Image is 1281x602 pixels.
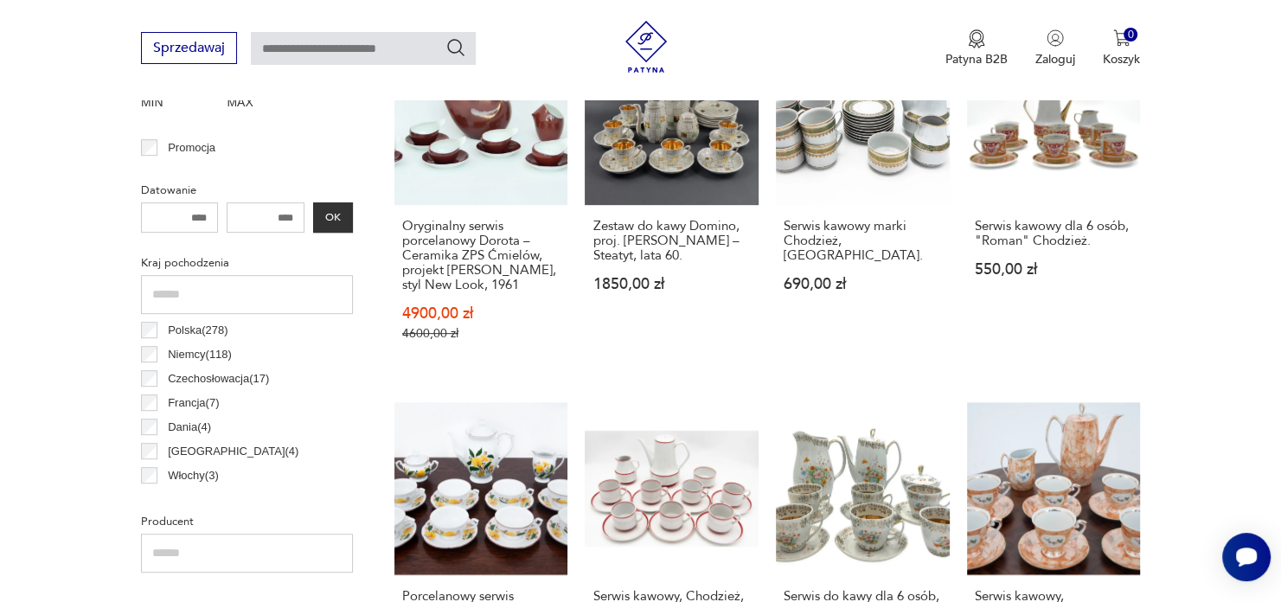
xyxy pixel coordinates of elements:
a: Zestaw do kawy Domino, proj. Ada Chmiel – Steatyt, lata 60.Zestaw do kawy Domino, proj. [PERSON_N... [585,31,759,375]
label: MAX [227,90,304,118]
p: Kraj pochodzenia [141,253,353,272]
a: Sprzedawaj [141,43,237,55]
p: Producent [141,512,353,531]
p: Koszyk [1103,51,1140,67]
p: 4600,00 zł [402,326,560,341]
p: Niemcy ( 118 ) [168,345,232,364]
p: 1850,00 zł [592,277,751,291]
img: Ikona medalu [968,29,985,48]
p: Promocja [168,138,215,157]
h3: Serwis kawowy marki Chodzież, [GEOGRAPHIC_DATA]. [784,219,942,263]
p: Dania ( 4 ) [168,418,211,437]
a: Serwis kawowy marki Chodzież, Polska.Serwis kawowy marki Chodzież, [GEOGRAPHIC_DATA].690,00 zł [776,31,950,375]
h3: Serwis kawowy dla 6 osób, "Roman" Chodzież. [975,219,1133,248]
button: OK [313,202,353,233]
p: 4900,00 zł [402,306,560,321]
p: Polska ( 278 ) [168,321,227,340]
p: Włochy ( 3 ) [168,466,219,485]
p: 550,00 zł [975,262,1133,277]
p: Zaloguj [1035,51,1075,67]
button: 0Koszyk [1103,29,1140,67]
label: MIN [141,90,219,118]
div: 0 [1124,28,1138,42]
button: Zaloguj [1035,29,1075,67]
a: Ikona medaluPatyna B2B [945,29,1008,67]
h3: Oryginalny serwis porcelanowy Dorota – Ceramika ZPS Ćmielów, projekt [PERSON_NAME], styl New Look... [402,219,560,292]
img: Ikonka użytkownika [1047,29,1064,47]
img: Ikona koszyka [1113,29,1130,47]
button: Sprzedawaj [141,32,237,64]
p: [GEOGRAPHIC_DATA] ( 4 ) [168,442,298,461]
img: Patyna - sklep z meblami i dekoracjami vintage [620,21,672,73]
p: 690,00 zł [784,277,942,291]
p: Czechosłowacja ( 17 ) [168,369,269,388]
h3: Zestaw do kawy Domino, proj. [PERSON_NAME] – Steatyt, lata 60. [592,219,751,263]
button: Szukaj [445,37,466,58]
a: SaleKlasykOryginalny serwis porcelanowy Dorota – Ceramika ZPS Ćmielów, projekt Lubomir Tomaszewsk... [394,31,568,375]
p: Francja ( 7 ) [168,394,219,413]
p: Patyna B2B [945,51,1008,67]
p: Datowanie [141,181,353,200]
p: Bułgaria ( 2 ) [168,490,223,509]
a: Serwis kawowy dla 6 osób, "Roman" Chodzież.Serwis kawowy dla 6 osób, "Roman" Chodzież.550,00 zł [967,31,1141,375]
iframe: Smartsupp widget button [1222,533,1271,581]
button: Patyna B2B [945,29,1008,67]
